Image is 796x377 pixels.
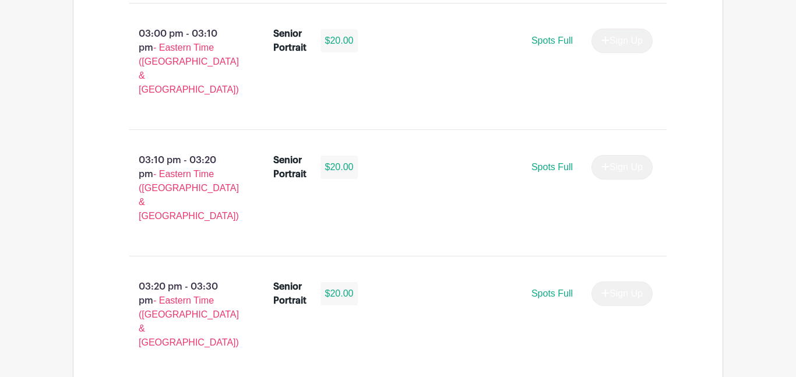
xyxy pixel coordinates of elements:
span: Spots Full [531,36,573,45]
p: 03:00 pm - 03:10 pm [111,22,255,101]
div: $20.00 [320,156,358,179]
span: - Eastern Time ([GEOGRAPHIC_DATA] & [GEOGRAPHIC_DATA]) [139,43,239,94]
span: - Eastern Time ([GEOGRAPHIC_DATA] & [GEOGRAPHIC_DATA]) [139,295,239,347]
span: Spots Full [531,162,573,172]
span: Spots Full [531,288,573,298]
div: Senior Portrait [273,280,307,308]
span: - Eastern Time ([GEOGRAPHIC_DATA] & [GEOGRAPHIC_DATA]) [139,169,239,221]
div: $20.00 [320,29,358,52]
div: $20.00 [320,282,358,305]
div: Senior Portrait [273,153,307,181]
div: Senior Portrait [273,27,307,55]
p: 03:20 pm - 03:30 pm [111,275,255,354]
p: 03:10 pm - 03:20 pm [111,149,255,228]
